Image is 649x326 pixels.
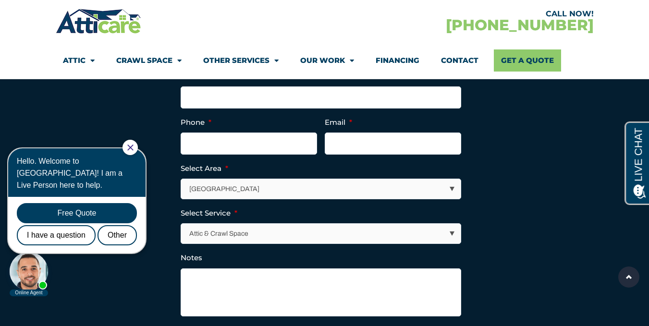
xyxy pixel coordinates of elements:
a: Crawl Space [116,49,182,72]
div: CALL NOW! [325,10,594,18]
label: Notes [181,253,202,263]
div: I have a question [12,86,91,107]
a: Attic [63,49,95,72]
iframe: Chat Invitation [5,139,159,297]
div: Hello. Welcome to [GEOGRAPHIC_DATA]! I am a Live Person here to help. [12,16,132,52]
a: Financing [376,49,419,72]
a: Other Services [203,49,279,72]
div: Other [93,86,132,107]
div: Close Chat [118,1,133,16]
div: Online Agent [5,151,43,157]
span: Opens a chat window [24,8,77,20]
label: Select Area [181,164,228,173]
div: Free Quote [12,64,132,85]
nav: Menu [63,49,587,72]
a: Our Work [300,49,354,72]
label: Select Service [181,208,237,218]
label: Email [325,118,352,127]
a: Contact [441,49,478,72]
label: Phone [181,118,211,127]
a: Close Chat [122,6,129,12]
a: Get A Quote [494,49,561,72]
